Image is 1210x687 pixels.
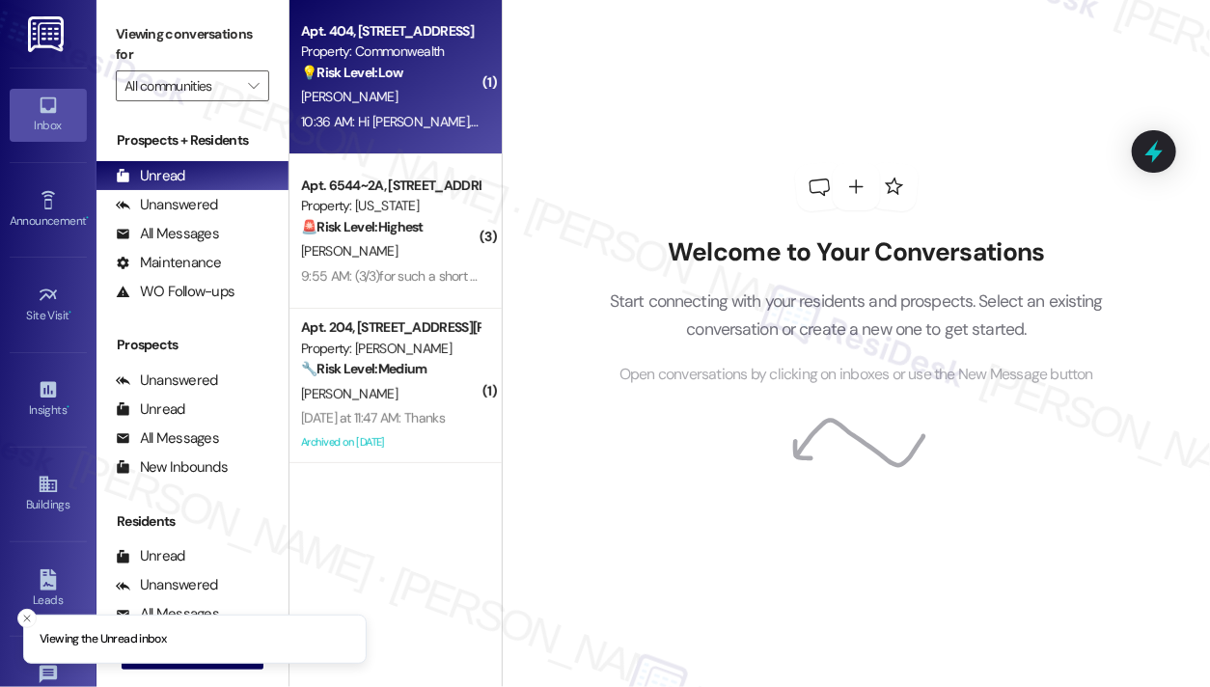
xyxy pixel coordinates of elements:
div: Unread [116,166,185,186]
img: ResiDesk Logo [28,16,68,52]
div: WO Follow-ups [116,282,234,302]
div: Property: Commonwealth [301,41,480,62]
span: [PERSON_NAME] [301,88,398,105]
div: Unanswered [116,195,218,215]
div: Prospects [96,335,289,355]
div: Apt. 204, [STREET_ADDRESS][PERSON_NAME] [301,317,480,338]
strong: 💡 Risk Level: Low [301,64,403,81]
div: [DATE] at 11:47 AM: Thanks [301,409,445,426]
i:  [248,78,259,94]
span: [PERSON_NAME] [301,242,398,260]
h2: Welcome to Your Conversations [581,237,1133,268]
div: 9:55 AM: (3/3)for such a short notice. I tried to hold on to my apartment as long as I could but ... [301,267,942,285]
div: Property: [US_STATE] [301,196,480,216]
a: Inbox [10,89,87,141]
input: All communities [124,70,238,101]
div: All Messages [116,224,219,244]
span: • [67,400,69,414]
div: Unanswered [116,371,218,391]
div: Prospects + Residents [96,130,289,151]
div: Archived on [DATE] [299,430,481,454]
button: Close toast [17,609,37,628]
div: Unread [116,546,185,566]
div: 10:36 AM: Hi [PERSON_NAME], following up on my portal and wondering if there's an update [301,113,813,130]
div: Apt. 404, [STREET_ADDRESS] [301,21,480,41]
span: [PERSON_NAME] [301,385,398,402]
a: Site Visit • [10,279,87,331]
label: Viewing conversations for [116,19,269,70]
div: Residents [96,511,289,532]
strong: 🚨 Risk Level: Highest [301,218,424,235]
div: Maintenance [116,253,222,273]
a: Buildings [10,468,87,520]
p: Viewing the Unread inbox [40,631,166,648]
a: Leads [10,563,87,616]
div: All Messages [116,428,219,449]
span: • [69,306,72,319]
div: Unread [116,399,185,420]
a: Insights • [10,373,87,426]
span: • [86,211,89,225]
div: Property: [PERSON_NAME] [301,339,480,359]
div: Apt. 6544~2A, [STREET_ADDRESS][US_STATE] [301,176,480,196]
div: New Inbounds [116,457,228,478]
span: Open conversations by clicking on inboxes or use the New Message button [619,363,1093,387]
p: Start connecting with your residents and prospects. Select an existing conversation or create a n... [581,288,1133,343]
div: Unanswered [116,575,218,595]
strong: 🔧 Risk Level: Medium [301,360,426,377]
